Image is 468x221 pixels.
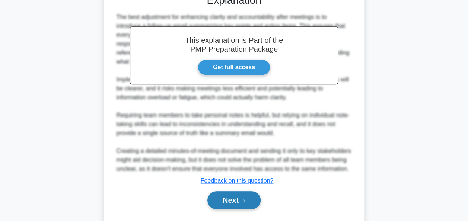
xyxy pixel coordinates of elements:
[198,60,270,75] a: Get full access
[117,13,352,173] div: The best adjustment for enhancing clarity and accountability after meetings is to introduce a fol...
[201,177,274,184] a: Feedback on this question?
[207,191,261,209] button: Next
